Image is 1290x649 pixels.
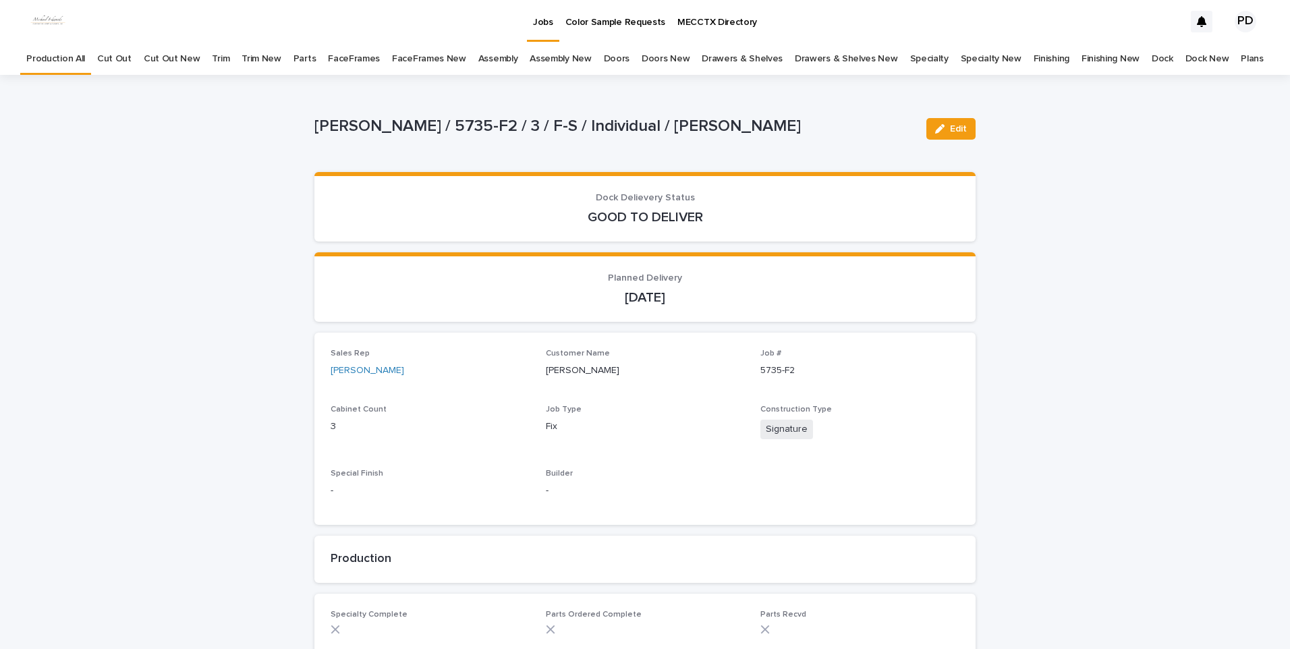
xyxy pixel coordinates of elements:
a: Drawers & Shelves New [795,43,898,75]
p: - [546,484,745,498]
span: Planned Delivery [608,273,682,283]
span: Job # [760,349,781,358]
a: Finishing New [1082,43,1140,75]
span: Parts Recvd [760,611,806,619]
a: Trim New [242,43,281,75]
img: dhEtdSsQReaQtgKTuLrt [27,8,69,35]
a: Production All [26,43,85,75]
p: Fix [546,420,745,434]
a: Specialty [910,43,949,75]
span: Dock Delievery Status [596,193,695,202]
a: Dock [1152,43,1173,75]
span: Construction Type [760,405,832,414]
span: Specialty Complete [331,611,408,619]
span: Customer Name [546,349,610,358]
p: - [331,484,530,498]
button: Edit [926,118,976,140]
a: Parts [293,43,316,75]
p: 3 [331,420,530,434]
span: Job Type [546,405,582,414]
a: Dock New [1185,43,1229,75]
a: Doors [604,43,629,75]
span: Parts Ordered Complete [546,611,642,619]
a: Finishing [1034,43,1069,75]
span: Cabinet Count [331,405,387,414]
a: Plans [1241,43,1263,75]
span: Edit [950,124,967,134]
a: Specialty New [961,43,1021,75]
a: Trim [212,43,229,75]
a: Assembly [478,43,518,75]
a: [PERSON_NAME] [331,364,404,378]
a: Cut Out New [144,43,200,75]
h2: Production [331,552,959,567]
a: Assembly New [530,43,591,75]
a: FaceFrames [328,43,380,75]
span: Special Finish [331,470,383,478]
a: FaceFrames New [392,43,466,75]
span: Signature [760,420,813,439]
span: Sales Rep [331,349,370,358]
p: [PERSON_NAME] / 5735-F2 / 3 / F-S / Individual / [PERSON_NAME] [314,117,916,136]
p: [PERSON_NAME] [546,364,745,378]
a: Drawers & Shelves [702,43,783,75]
p: 5735-F2 [760,364,959,378]
p: GOOD TO DELIVER [331,209,959,225]
a: Doors New [642,43,690,75]
span: Builder [546,470,573,478]
div: PD [1235,11,1256,32]
p: [DATE] [331,289,959,306]
a: Cut Out [97,43,132,75]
